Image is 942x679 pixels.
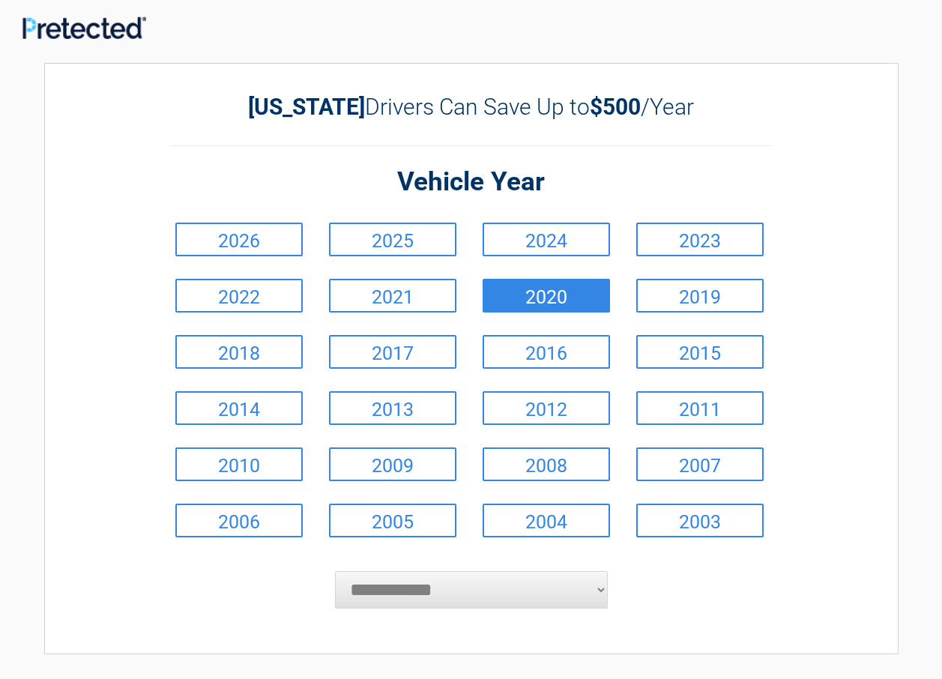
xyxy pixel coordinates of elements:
a: 2011 [636,391,764,425]
a: 2016 [483,335,610,369]
a: 2008 [483,447,610,481]
a: 2025 [329,223,456,256]
a: 2020 [483,279,610,313]
a: 2013 [329,391,456,425]
a: 2012 [483,391,610,425]
a: 2024 [483,223,610,256]
a: 2010 [175,447,303,481]
a: 2021 [329,279,456,313]
a: 2004 [483,504,610,537]
a: 2014 [175,391,303,425]
a: 2018 [175,335,303,369]
a: 2009 [329,447,456,481]
a: 2026 [175,223,303,256]
h2: Drivers Can Save Up to /Year [172,94,771,120]
a: 2015 [636,335,764,369]
a: 2005 [329,504,456,537]
h2: Vehicle Year [172,165,771,200]
a: 2023 [636,223,764,256]
b: [US_STATE] [248,94,365,120]
a: 2007 [636,447,764,481]
a: 2022 [175,279,303,313]
b: $500 [590,94,641,120]
img: Main Logo [22,16,146,39]
a: 2006 [175,504,303,537]
a: 2019 [636,279,764,313]
a: 2017 [329,335,456,369]
a: 2003 [636,504,764,537]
